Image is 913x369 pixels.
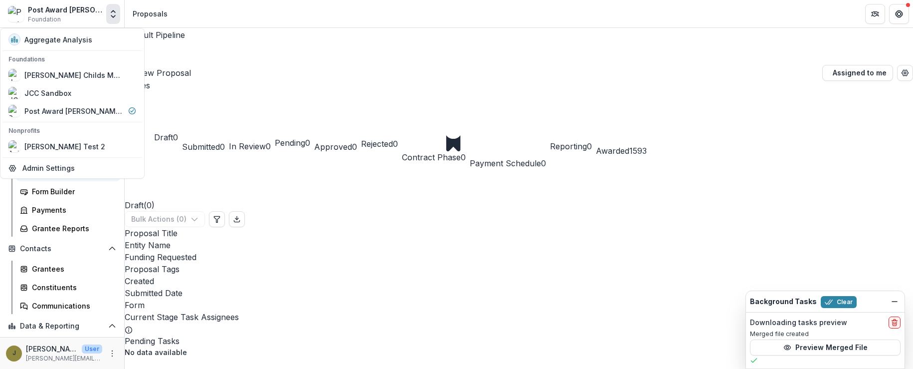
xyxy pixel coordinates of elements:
[125,67,191,79] button: New Proposal
[596,146,629,156] span: Awarded
[750,340,901,356] button: Preview Merged File
[125,263,913,275] div: Proposal Tags
[26,354,102,363] p: [PERSON_NAME][EMAIL_ADDRESS][PERSON_NAME][DOMAIN_NAME]
[821,296,857,308] button: Clear
[16,202,120,218] a: Payments
[550,141,587,151] span: Reporting
[750,319,847,327] h2: Downloading tasks preview
[822,65,893,81] button: Assigned to me
[229,211,245,227] button: Export table data
[125,251,913,263] div: Funding Requested
[4,318,120,334] button: Open Data & Reporting
[889,4,909,24] button: Get Help
[266,141,271,151] span: 0
[209,211,225,227] button: Edit table settings
[305,138,310,148] span: 0
[16,220,120,237] a: Grantee Reports
[470,81,546,169] button: Payment Schedule0
[125,287,913,299] div: Submitted Date
[28,15,61,24] span: Foundation
[314,81,357,169] button: Approved0
[125,299,913,311] div: Form
[125,239,913,251] div: Entity Name
[129,6,172,21] nav: breadcrumb
[750,298,817,306] h2: Background Tasks
[106,4,120,24] button: Open entity switcher
[106,348,118,360] button: More
[402,81,466,169] button: Contract Phase0
[20,322,104,331] span: Data & Reporting
[32,282,112,293] div: Constituents
[889,296,901,308] button: Dismiss
[461,152,466,162] span: 0
[125,311,913,335] div: Current Stage Task Assignees
[125,347,913,358] p: No data available
[361,81,398,169] button: Rejected0
[182,142,220,152] span: Submitted
[889,317,901,329] button: delete
[16,298,120,314] a: Communications
[16,183,120,200] a: Form Builder
[26,344,78,354] p: [PERSON_NAME]
[32,205,112,215] div: Payments
[402,152,461,162] span: Contract Phase
[275,138,305,148] span: Pending
[314,142,352,152] span: Approved
[32,223,112,234] div: Grantee Reports
[750,330,901,339] p: Merged file created
[596,81,647,169] button: Awarded1593
[125,169,155,211] h2: Draft ( 0 )
[125,227,913,239] div: Proposal Title
[32,264,112,274] div: Grantees
[131,215,186,224] span: Bulk Actions ( 0 )
[229,81,271,169] button: In Review0
[154,132,173,142] span: Draft
[275,81,310,169] button: Pending0
[182,81,225,169] button: Submitted0
[229,141,266,151] span: In Review
[126,29,912,41] div: Default Pipeline
[16,261,120,277] a: Grantees
[125,311,913,323] div: Current Stage Task Assignees
[125,335,913,347] div: Pending Tasks
[361,139,393,149] span: Rejected
[28,4,102,15] div: Post Award [PERSON_NAME] Childs Memorial Fund
[173,132,178,142] span: 0
[154,81,178,169] button: Draft0
[16,279,120,296] a: Constituents
[12,350,16,357] div: Jamie
[8,6,24,22] img: Post Award Jane Coffin Childs Memorial Fund
[220,142,225,152] span: 0
[32,186,112,197] div: Form Builder
[393,139,398,149] span: 0
[550,81,592,169] button: Reporting0
[133,8,168,19] div: Proposals
[629,146,647,156] span: 1593
[125,275,913,287] div: Created
[541,158,546,168] span: 0
[82,345,102,354] p: User
[897,65,913,81] button: Open table manager
[32,301,112,311] div: Communications
[865,4,885,24] button: Partners
[352,142,357,152] span: 0
[4,241,120,257] button: Open Contacts
[20,245,104,253] span: Contacts
[470,158,541,168] span: Payment Schedule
